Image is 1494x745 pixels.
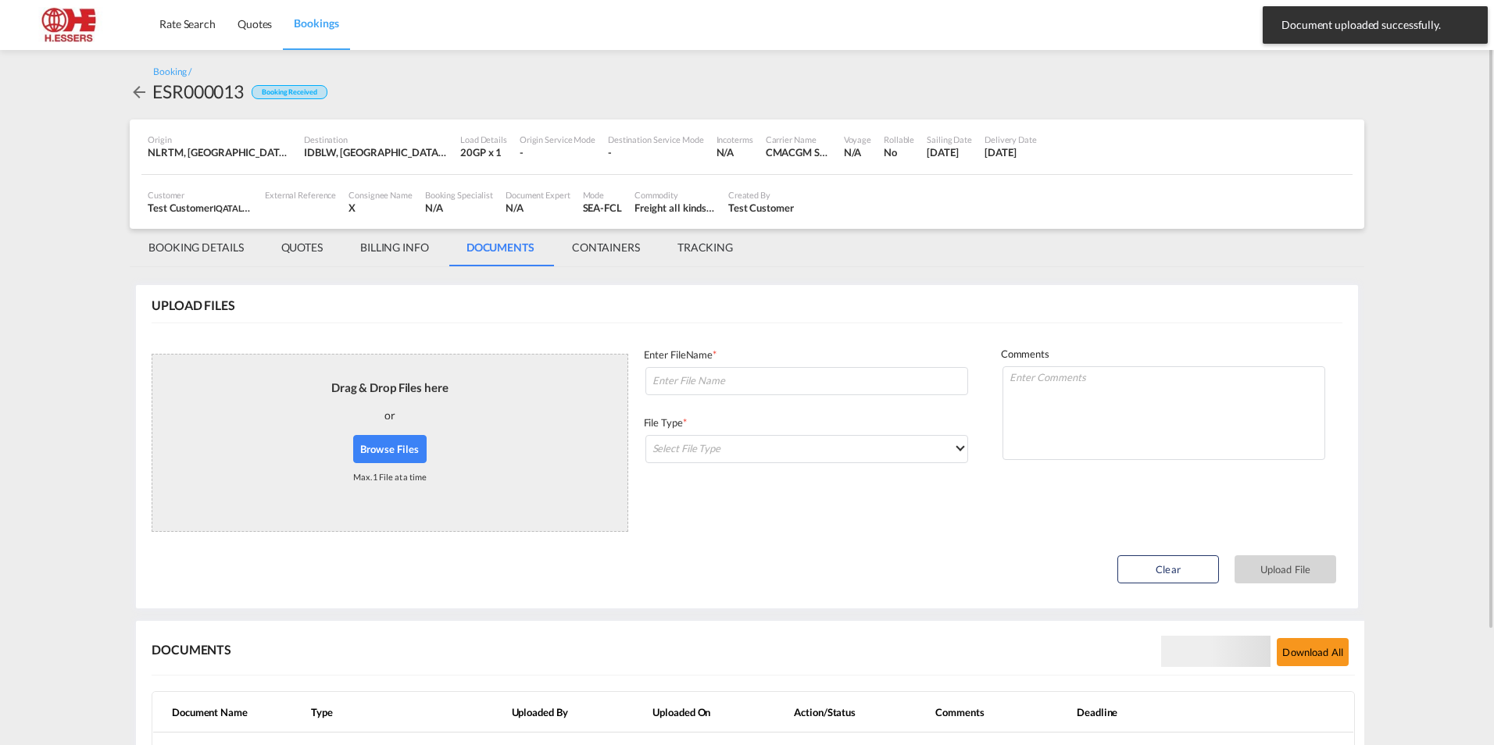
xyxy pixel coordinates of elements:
[728,201,794,215] div: Test Customer
[159,17,216,30] span: Rate Search
[130,83,148,102] md-icon: icon-arrow-left
[659,229,752,266] md-tab-item: TRACKING
[265,189,336,201] div: External Reference
[152,79,244,104] div: ESR000013
[353,435,427,463] button: Browse Files
[553,229,659,266] md-tab-item: CONTAINERS
[130,229,263,266] md-tab-item: BOOKING DETAILS
[506,201,570,215] div: N/A
[213,201,292,214] span: IQATALYST EXPORT
[766,134,831,145] div: Carrier Name
[506,189,570,201] div: Document Expert
[348,189,413,201] div: Consignee Name
[153,66,191,79] div: Booking /
[520,145,595,159] div: -
[985,134,1037,145] div: Delivery Date
[148,134,291,145] div: Origin
[425,201,493,215] div: N/A
[985,145,1037,159] div: 23 Nov 2025
[304,134,448,145] div: Destination
[252,85,327,100] div: Booking Received
[717,145,734,159] div: N/A
[294,16,338,30] span: Bookings
[1070,693,1212,733] th: Deadline
[927,134,972,145] div: Sailing Date
[448,229,553,266] md-tab-item: DOCUMENTS
[644,348,970,365] div: Enter FileName
[341,229,448,266] md-tab-item: BILLING INFO
[634,189,716,201] div: Commodity
[844,145,871,159] div: N/A
[884,145,914,159] div: No
[520,134,595,145] div: Origin Service Mode
[645,367,968,395] input: Enter File Name
[1235,555,1336,583] button: Upload File
[1277,638,1349,666] button: Download all
[305,693,506,733] th: Type
[153,693,305,733] th: Document Name
[460,134,507,145] div: Load Details
[608,134,704,145] div: Destination Service Mode
[644,415,970,433] div: File Type
[148,201,252,215] div: Test Customer
[645,435,968,463] md-select: Select File Type
[16,16,357,32] body: Editor, editor2
[23,7,129,42] img: 690005f0ba9d11ee90968bb23dcea500.JPG
[717,134,753,145] div: Incoterms
[927,145,972,159] div: 9 Oct 2025
[460,145,507,159] div: 20GP x 1
[583,201,622,215] div: SEA-FCL
[1277,17,1474,33] span: Document uploaded successfully.
[304,145,448,159] div: IDBLW, Belawan, Sumatra, Indonesia, South East Asia, Asia Pacific
[634,201,716,215] div: Freight all kinds,Nysosel 820 150KG
[766,145,831,159] div: CMACGM Spot
[884,134,914,145] div: Rollable
[425,189,493,201] div: Booking Specialist
[130,79,152,104] div: icon-arrow-left
[608,145,704,159] div: -
[263,229,341,266] md-tab-item: QUOTES
[238,17,272,30] span: Quotes
[1117,555,1219,583] button: Clear
[152,641,231,658] div: DOCUMENTS
[728,189,794,201] div: Created By
[1001,347,1327,365] div: Comments
[152,297,235,314] div: UPLOAD FILES
[348,201,413,215] div: X
[844,134,871,145] div: Voyage
[646,693,788,733] th: Uploaded On
[788,693,929,733] th: Action/Status
[353,463,427,490] div: Max. 1 File at a time
[130,229,752,266] md-pagination-wrapper: Use the left and right arrow keys to navigate between tabs
[384,396,395,435] div: or
[583,189,622,201] div: Mode
[148,145,291,159] div: NLRTM, Rotterdam, Netherlands, Western Europe, Europe
[148,189,252,201] div: Customer
[331,380,449,396] div: Drag & Drop Files here
[506,693,647,733] th: Uploaded By
[929,693,1070,733] th: Comments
